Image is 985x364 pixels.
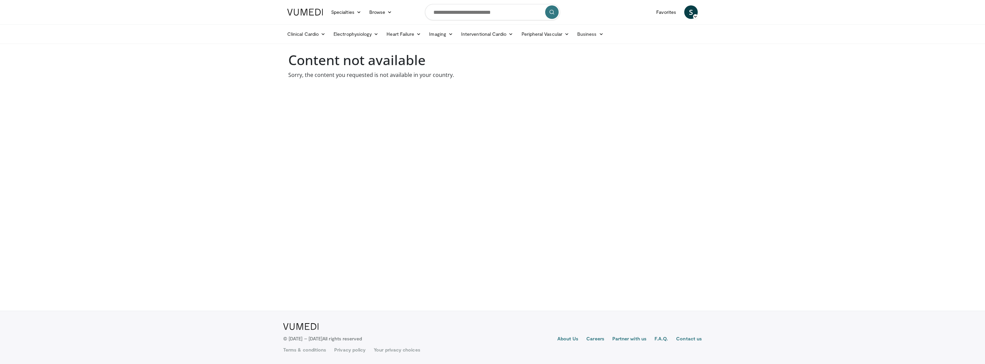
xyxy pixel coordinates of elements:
a: Specialties [327,5,365,19]
a: Terms & conditions [283,346,326,353]
a: Clinical Cardio [283,27,329,41]
a: Your privacy choices [374,346,420,353]
img: VuMedi Logo [283,323,319,330]
p: © [DATE] – [DATE] [283,335,362,342]
a: About Us [557,335,579,343]
a: Business [573,27,608,41]
a: F.A.Q. [655,335,668,343]
a: S [684,5,698,19]
input: Search topics, interventions [425,4,560,20]
span: All rights reserved [322,336,362,341]
h1: Content not available [288,52,697,68]
a: Peripheral Vascular [517,27,573,41]
a: Interventional Cardio [457,27,517,41]
a: Careers [586,335,604,343]
a: Contact us [676,335,702,343]
a: Imaging [425,27,457,41]
a: Favorites [652,5,680,19]
a: Privacy policy [334,346,366,353]
a: Partner with us [612,335,646,343]
a: Browse [365,5,396,19]
p: Sorry, the content you requested is not available in your country. [288,71,697,79]
a: Heart Failure [382,27,425,41]
img: VuMedi Logo [287,9,323,16]
a: Electrophysiology [329,27,382,41]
